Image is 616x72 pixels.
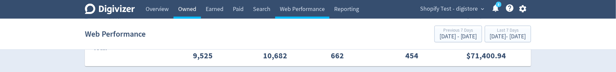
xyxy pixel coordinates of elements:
h1: Web Performance [85,23,146,45]
button: Last 7 Days[DATE]- [DATE] [485,26,531,42]
span: expand_more [480,6,486,12]
div: [DATE] - [DATE] [440,34,477,40]
button: Shopify Test - digistore [418,4,486,14]
p: $71,400.94 [466,50,511,62]
div: Previous 7 Days [440,28,477,34]
p: 10,682 [263,50,293,62]
button: Previous 7 Days[DATE] - [DATE] [434,26,482,42]
div: [DATE] - [DATE] [490,34,526,40]
div: Last 7 Days [490,28,526,34]
p: 454 [405,50,424,62]
p: 662 [331,50,349,62]
span: Shopify Test - digistore [420,4,478,14]
a: 5 [496,2,502,7]
p: 9,525 [193,50,218,62]
div: Total [93,43,159,56]
text: 5 [498,2,500,7]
